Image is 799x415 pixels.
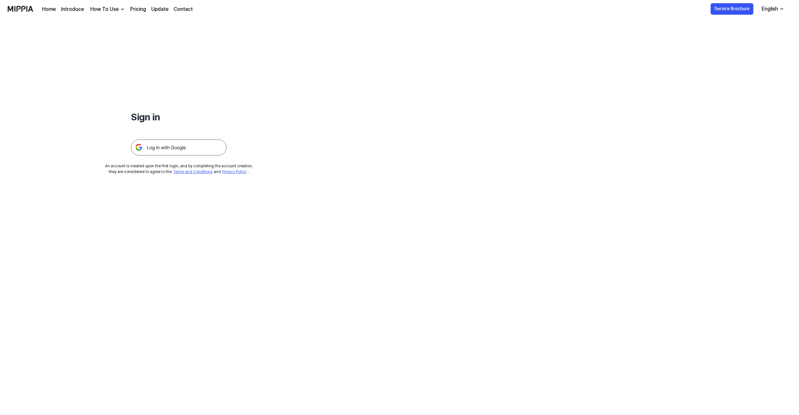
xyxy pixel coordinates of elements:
img: down [120,7,125,12]
a: Home [42,5,56,13]
a: Update [151,5,168,13]
a: Contact [174,5,193,13]
button: How To Use [89,5,125,13]
a: Introduce [61,5,84,13]
a: Privacy Policy [222,170,246,174]
button: English [757,3,788,15]
div: An account is created upon the first login, and by completing the account creation, they are cons... [105,163,253,175]
div: English [760,5,779,13]
img: 구글 로그인 버튼 [131,140,227,155]
h1: Sign in [131,110,227,124]
a: Terms and Conditions [173,170,213,174]
div: How To Use [89,5,120,13]
a: Pricing [130,5,146,13]
button: Service Brochure [711,3,753,15]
